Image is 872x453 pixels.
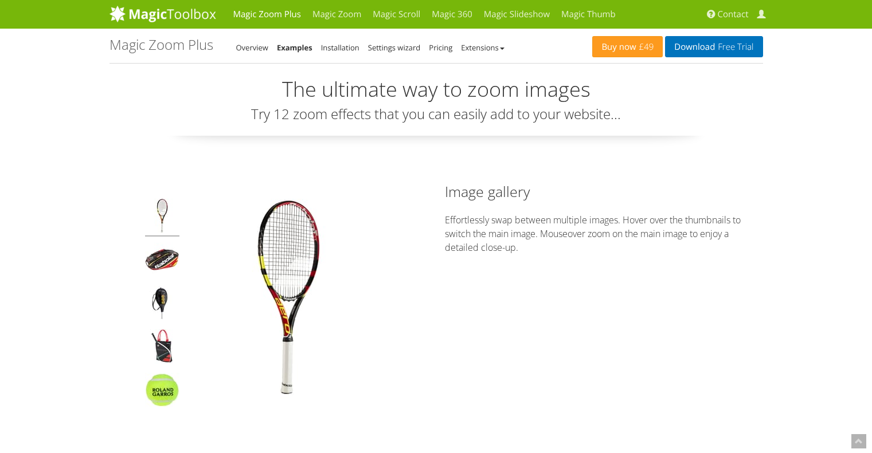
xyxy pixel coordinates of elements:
img: Magic Zoom Plus - Examples [145,373,179,411]
p: Effortlessly swap between multiple images. Hover over the thumbnails to switch the main image. Mo... [445,213,763,254]
img: Magic Zoom Plus - Examples [188,199,389,399]
a: Buy now£49 [592,36,663,57]
h3: Try 12 zoom effects that you can easily add to your website... [110,107,763,121]
a: Settings wizard [368,42,421,53]
img: Magic Zoom Plus - Examples [145,242,179,280]
a: Installation [321,42,359,53]
span: Free Trial [715,42,753,52]
h2: The ultimate way to zoom images [110,78,763,101]
h2: Image gallery [445,182,763,202]
a: Overview [236,42,268,53]
span: Contact [718,9,749,20]
img: MagicToolbox.com - Image tools for your website [110,5,216,22]
a: DownloadFree Trial [665,36,762,57]
a: Examples [277,42,312,53]
a: Pricing [429,42,452,53]
img: Magic Zoom Plus - Examples [145,286,179,324]
span: £49 [636,42,654,52]
a: Extensions [461,42,504,53]
img: Magic Zoom Plus - Examples [145,329,179,367]
img: Magic Zoom Plus - Examples [145,199,179,237]
h1: Magic Zoom Plus [110,37,213,52]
